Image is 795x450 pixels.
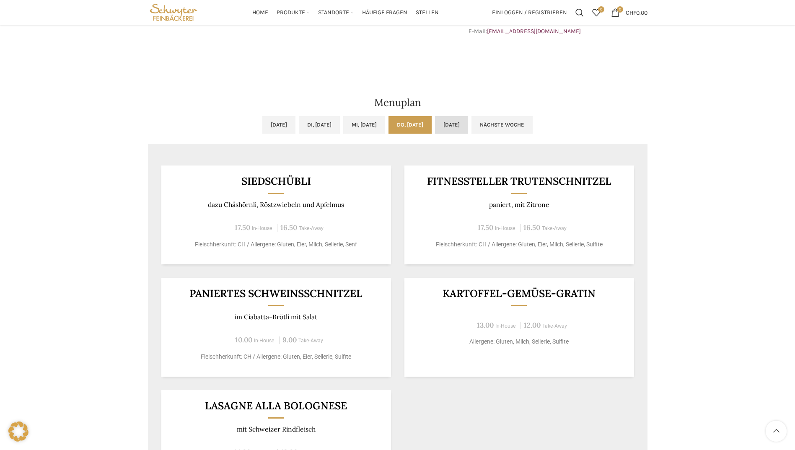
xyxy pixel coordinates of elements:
a: Di, [DATE] [299,116,340,134]
a: Nächste Woche [471,116,533,134]
a: Stellen [416,4,439,21]
span: In-House [495,225,515,231]
p: paniert, mit Zitrone [414,201,624,209]
a: Mi, [DATE] [343,116,385,134]
a: Produkte [277,4,310,21]
h3: Kartoffel-Gemüse-Gratin [414,288,624,299]
p: Allergene: Gluten, Milch, Sellerie, Sulfite [414,337,624,346]
span: Take-Away [298,338,323,344]
span: Einloggen / Registrieren [492,10,567,16]
a: Scroll to top button [766,421,787,442]
span: Häufige Fragen [362,9,407,17]
span: 17.50 [478,223,493,232]
p: Fleischherkunft: CH / Allergene: Gluten, Eier, Milch, Sellerie, Sulfite [414,240,624,249]
span: 16.50 [280,223,297,232]
span: 9.00 [282,335,297,344]
a: [EMAIL_ADDRESS][DOMAIN_NAME] [487,28,581,35]
span: 0 [617,6,623,13]
a: Standorte [318,4,354,21]
span: Stellen [416,9,439,17]
span: Take-Away [542,225,567,231]
a: 0 [588,4,605,21]
p: Fleischherkunft: CH / Allergene: Gluten, Eier, Sellerie, Sulfite [171,352,381,361]
p: im Ciabatta-Brötli mit Salat [171,313,381,321]
a: Site logo [148,8,199,16]
span: 12.00 [524,321,541,330]
h2: Menuplan [148,98,647,108]
a: Do, [DATE] [388,116,432,134]
span: 10.00 [235,335,252,344]
p: Telefon: E-Mail: [402,18,647,36]
div: Main navigation [203,4,487,21]
span: 16.50 [523,223,540,232]
p: dazu Chäshörnli, Röstzwiebeln und Apfelmus [171,201,381,209]
a: Suchen [571,4,588,21]
p: Fleischherkunft: CH / Allergene: Gluten, Eier, Milch, Sellerie, Senf [171,240,381,249]
span: 17.50 [235,223,250,232]
a: Häufige Fragen [362,4,407,21]
p: mit Schweizer Rindfleisch [171,425,381,433]
h3: Lasagne alla Bolognese [171,401,381,411]
h3: Paniertes Schweinsschnitzel [171,288,381,299]
span: Produkte [277,9,305,17]
a: 0 CHF0.00 [607,4,652,21]
span: In-House [254,338,274,344]
span: 13.00 [477,321,494,330]
div: Meine Wunschliste [588,4,605,21]
span: 0 [598,6,604,13]
span: Take-Away [542,323,567,329]
span: Take-Away [299,225,324,231]
a: Einloggen / Registrieren [488,4,571,21]
a: [DATE] [262,116,295,134]
span: Home [252,9,268,17]
span: In-House [252,225,272,231]
bdi: 0.00 [626,9,647,16]
span: Standorte [318,9,349,17]
a: Home [252,4,268,21]
a: [PHONE_NUMBER] [510,18,559,26]
span: In-House [495,323,516,329]
h3: Siedschübli [171,176,381,186]
span: CHF [626,9,636,16]
h3: Fitnessteller Trutenschnitzel [414,176,624,186]
a: [DATE] [435,116,468,134]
